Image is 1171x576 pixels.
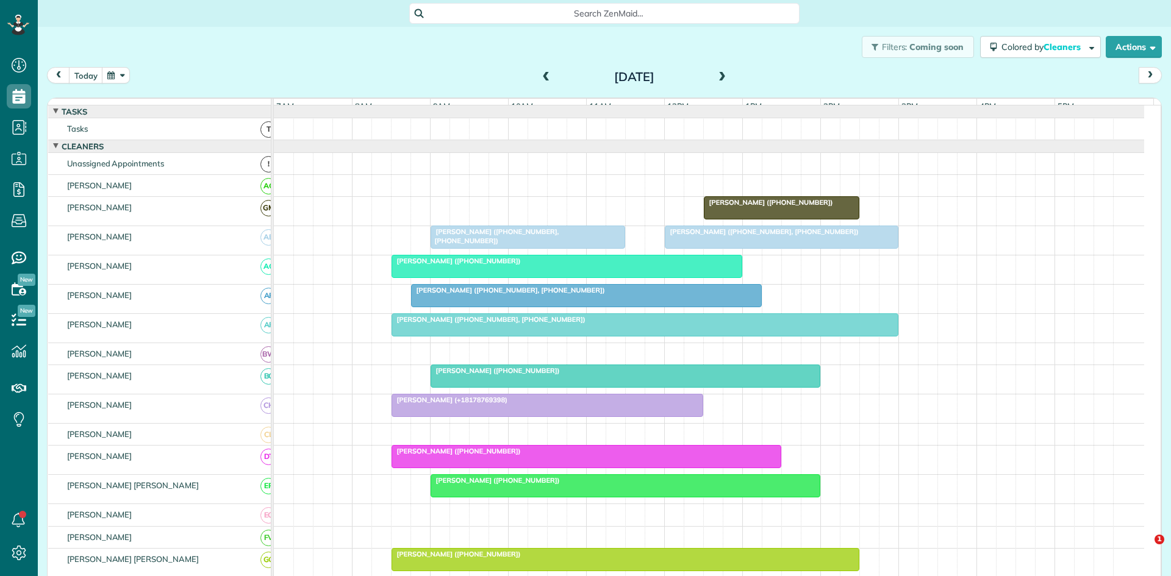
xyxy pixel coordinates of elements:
span: [PERSON_NAME] [65,319,135,329]
span: [PERSON_NAME] ([PHONE_NUMBER]) [391,550,521,558]
span: [PERSON_NAME] ([PHONE_NUMBER], [PHONE_NUMBER]) [430,227,559,244]
span: Cleaners [59,141,106,151]
span: [PERSON_NAME] (+18178769398) [391,396,508,404]
button: today [69,67,103,84]
span: DT [260,449,277,465]
span: [PERSON_NAME] [65,349,135,358]
span: 10am [509,101,536,111]
span: 8am [353,101,375,111]
span: [PERSON_NAME] ([PHONE_NUMBER]) [391,447,521,455]
span: [PERSON_NAME] [65,371,135,380]
h2: [DATE] [558,70,711,84]
span: [PERSON_NAME] ([PHONE_NUMBER], [PHONE_NUMBER]) [391,315,586,324]
span: Filters: [882,41,908,52]
span: [PERSON_NAME] [65,202,135,212]
span: EP [260,478,277,494]
span: AC [260,258,277,275]
span: [PERSON_NAME] ([PHONE_NUMBER]) [391,257,521,265]
span: 7am [274,101,296,111]
span: [PERSON_NAME] [65,290,135,300]
span: 1pm [743,101,764,111]
span: Colored by [1001,41,1085,52]
span: Tasks [59,107,90,116]
span: [PERSON_NAME] [PERSON_NAME] [65,480,201,490]
span: [PERSON_NAME] [65,180,135,190]
span: BW [260,346,277,363]
span: [PERSON_NAME] [65,429,135,439]
span: 4pm [977,101,998,111]
span: 3pm [899,101,920,111]
span: GG [260,552,277,568]
span: CL [260,427,277,443]
span: [PERSON_NAME] [PERSON_NAME] [65,554,201,564]
iframe: Intercom live chat [1130,535,1159,564]
button: next [1139,67,1162,84]
span: New [18,274,35,286]
span: [PERSON_NAME] ([PHONE_NUMBER]) [703,198,834,207]
span: 11am [587,101,614,111]
span: CH [260,397,277,414]
span: AB [260,229,277,246]
span: AF [260,288,277,304]
span: [PERSON_NAME] [65,532,135,542]
span: Tasks [65,124,90,133]
span: [PERSON_NAME] [65,400,135,410]
span: [PERSON_NAME] ([PHONE_NUMBER], [PHONE_NUMBER]) [664,227,859,236]
span: Unassigned Appointments [65,158,167,168]
span: 2pm [821,101,842,111]
span: Cleaners [1044,41,1083,52]
span: AF [260,317,277,333]
span: 5pm [1055,101,1076,111]
span: [PERSON_NAME] ([PHONE_NUMBER]) [430,366,560,375]
button: Actions [1106,36,1162,58]
span: 9am [431,101,453,111]
span: [PERSON_NAME] [65,451,135,461]
span: 1 [1155,535,1164,544]
span: BC [260,368,277,385]
span: [PERSON_NAME] ([PHONE_NUMBER], [PHONE_NUMBER]) [410,286,606,294]
span: 12pm [665,101,691,111]
span: ! [260,156,277,172]
button: Colored byCleaners [980,36,1101,58]
span: [PERSON_NAME] [65,261,135,271]
span: [PERSON_NAME] [65,510,135,519]
span: New [18,305,35,317]
span: [PERSON_NAME] ([PHONE_NUMBER]) [430,476,560,485]
span: T [260,121,277,138]
span: [PERSON_NAME] [65,232,135,241]
span: Coming soon [909,41,964,52]
span: AC [260,178,277,194]
button: prev [47,67,70,84]
span: EG [260,507,277,524]
span: FV [260,530,277,546]
span: GM [260,200,277,216]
